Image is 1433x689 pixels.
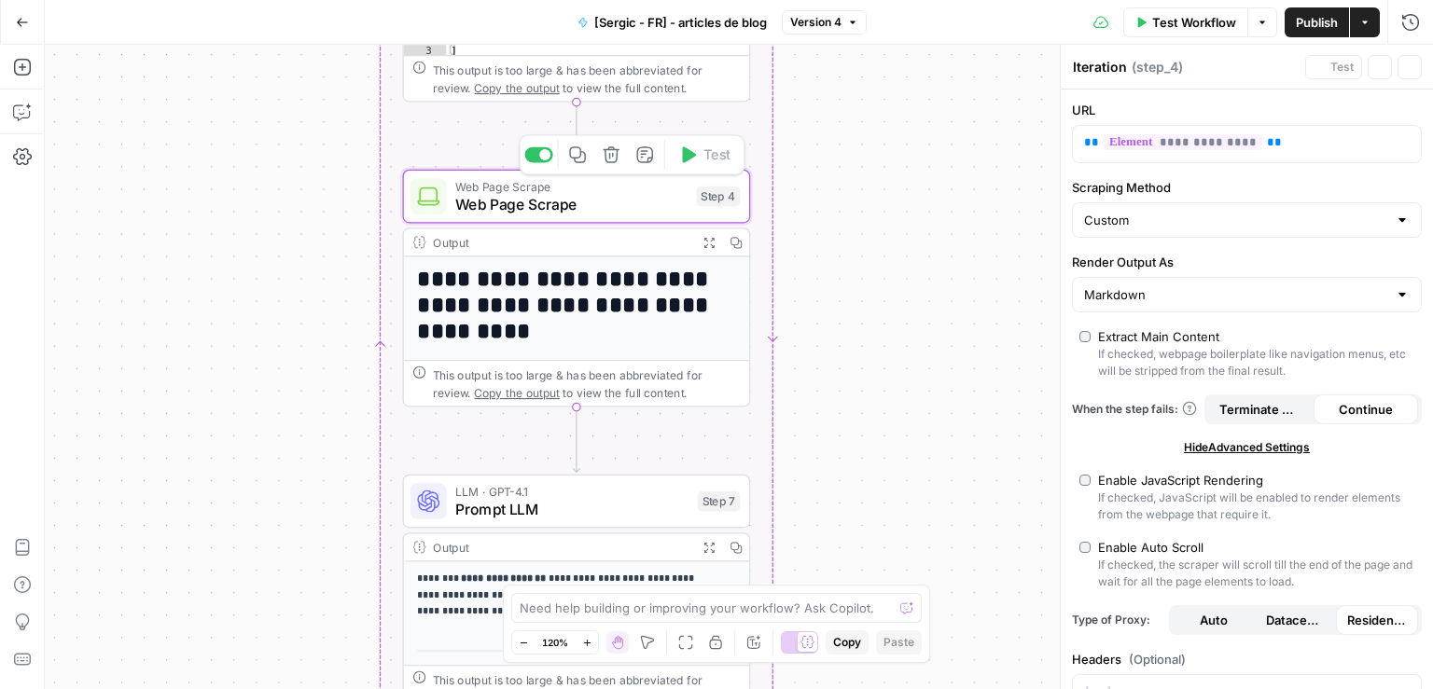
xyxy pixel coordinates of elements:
button: Upload attachment [89,591,104,606]
span: Residential [1347,611,1407,629]
button: Terminate Workflow [1208,394,1314,424]
button: Send a message… [320,584,350,613]
button: Test [1305,55,1362,79]
button: Start recording [118,591,133,606]
span: Hide Advanced Settings [1184,439,1310,456]
li: Improve, debug, and optimize your workflows [44,322,291,356]
span: ( step_4 ) [1132,58,1183,76]
button: Copy [826,630,869,655]
span: Publish [1296,13,1338,32]
span: Terminate Workflow [1219,400,1302,419]
span: Test Workflow [1152,13,1236,32]
button: Home [292,7,327,43]
span: Paste [883,634,914,651]
div: 3 [404,45,447,56]
div: Extract Main Content [1098,327,1219,346]
input: Markdown [1084,285,1387,304]
a: When the step fails: [1072,401,1197,418]
button: go back [12,7,48,43]
textarea: Message… [16,552,357,584]
button: Gif picker [59,591,74,606]
div: Enable Auto Scroll [1098,538,1203,557]
span: Version 4 [790,14,842,31]
p: Active [DATE] [90,23,173,42]
span: Web Page Scrape [455,177,688,195]
li: Generate prompts and code [44,439,291,457]
div: Enable JavaScript Rendering [1098,471,1263,489]
div: Output [433,538,689,556]
span: (Optional) [1129,650,1186,668]
span: Prompt LLM [455,498,689,520]
span: Datacenter [1266,611,1326,629]
div: Play videoAirOps Copilot is now live in your workflow builder!Use it to :Improve, debug, and opti... [15,32,306,514]
span: Web Page Scrape [455,193,688,215]
input: Enable JavaScript RenderingIf checked, JavaScript will be enabled to render elements from the web... [1079,475,1091,486]
span: Copy [833,634,861,651]
label: Scraping Method [1072,178,1422,197]
span: Copy the output [474,386,559,399]
button: Auto [1173,605,1255,635]
span: [Sergic - FR] - articles de blog [594,13,767,32]
div: If checked, webpage boilerplate like navigation menus, etc will be stripped from the final result. [1098,346,1414,379]
label: Headers [1072,650,1422,668]
span: Test [703,145,730,165]
span: Copy the output [474,81,559,94]
div: Step 7 [698,491,741,512]
div: Output [433,233,689,251]
span: 120% [542,635,568,650]
span: LLM · GPT-4.1 [455,482,689,500]
span: Type of Proxy: [1072,612,1162,628]
h1: [PERSON_NAME] [90,9,212,23]
b: Use it to : [30,295,102,310]
input: Custom [1084,211,1387,229]
button: Publish [1285,7,1349,37]
label: Render Output As [1072,253,1422,271]
button: Test [670,140,740,169]
div: If checked, the scraper will scroll till the end of the page and wait for all the page elements t... [1098,557,1414,590]
button: Datacenter [1255,605,1337,635]
li: Diagnose and get solutions to errors quickly [44,400,291,434]
button: Test Workflow [1123,7,1247,37]
textarea: Iteration [1073,58,1127,76]
div: This output is too large & has been abbreviated for review. to view the full content. [433,365,740,401]
div: Give it a try, and stay tuned for exciting updates! [30,466,291,503]
input: Extract Main ContentIf checked, webpage boilerplate like navigation menus, etc will be stripped f... [1079,331,1091,342]
div: Step 4 [697,186,741,207]
button: Version 4 [782,10,867,34]
button: Emoji picker [29,591,44,606]
div: This output is too large & has been abbreviated for review. to view the full content. [433,61,740,96]
button: [Sergic - FR] - articles de blog [566,7,778,37]
div: If checked, JavaScript will be enabled to render elements from the webpage that require it. [1098,489,1414,523]
li: Understand how workflows work without sifting through prompts [44,361,291,395]
img: Profile image for Steven [53,10,83,40]
span: Continue [1339,400,1393,419]
div: Close [327,7,361,41]
label: URL [1072,101,1422,119]
button: Paste [876,630,922,655]
b: AirOps Copilot is now live in your workflow builder! [30,249,274,282]
input: Enable Auto ScrollIf checked, the scraper will scroll till the end of the page and wait for all t... [1079,542,1091,553]
div: Steven says… [15,32,358,555]
span: Auto [1200,611,1228,629]
span: Test [1330,59,1354,76]
div: [PERSON_NAME] • 5m ago [30,517,180,529]
g: Edge from step_4 to step_7 [573,407,579,472]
